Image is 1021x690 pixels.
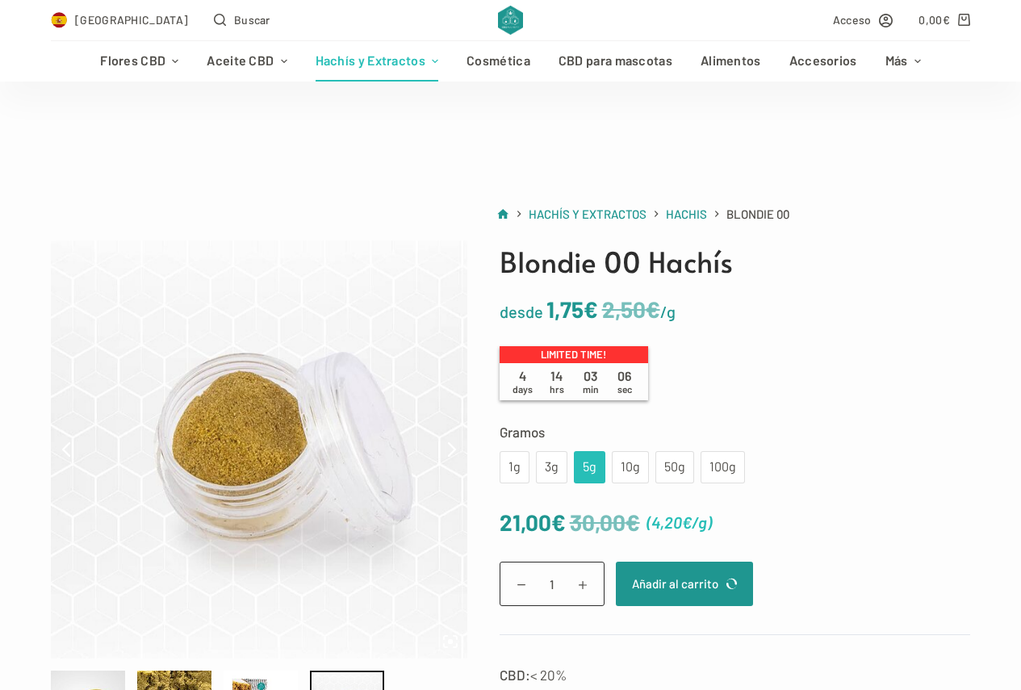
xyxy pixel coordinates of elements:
a: Accesorios [775,41,871,82]
img: ES Flag [51,12,67,28]
span: € [682,512,692,532]
bdi: 1,75 [546,295,598,323]
span: ( ) [646,509,712,536]
a: Carro de compra [918,10,969,29]
img: CBD Alchemy [498,6,523,35]
span: 03 [574,368,608,395]
button: Añadir al carrito [616,562,753,606]
span: € [626,508,640,536]
span: € [584,295,598,323]
span: € [551,508,566,536]
span: min [583,383,599,395]
span: Buscar [234,10,270,29]
span: 4 [506,368,540,395]
span: Hachis [666,207,707,221]
a: Alimentos [686,41,775,82]
input: Cantidad de productos [500,562,605,606]
bdi: 30,00 [570,508,640,536]
a: Select Country [51,10,188,29]
div: 10g [621,457,639,478]
span: /g [692,512,707,532]
span: hrs [550,383,564,395]
div: 100g [710,457,735,478]
a: Hachís y Extractos [301,41,453,82]
bdi: 0,00 [918,13,950,27]
a: Flores CBD [86,41,193,82]
span: 14 [540,368,574,395]
span: desde [500,302,543,321]
a: Cosmética [453,41,545,82]
span: Acceso [833,10,872,29]
bdi: 21,00 [500,508,566,536]
a: Acceso [833,10,893,29]
button: Abrir formulario de búsqueda [214,10,270,29]
img: hashish-blondie-box [51,240,469,659]
span: sec [617,383,632,395]
a: Aceite CBD [193,41,301,82]
bdi: 4,20 [651,512,692,532]
div: 1g [509,457,520,478]
a: Hachis [666,204,707,224]
span: € [943,13,950,27]
span: /g [660,302,676,321]
bdi: 2,50 [602,295,660,323]
span: days [513,383,533,395]
div: 3g [546,457,558,478]
label: Gramos [500,420,970,443]
a: Más [871,41,935,82]
p: Limited time! [500,346,648,364]
span: € [646,295,660,323]
div: 5g [584,457,596,478]
div: 50g [665,457,684,478]
nav: Menú de cabecera [86,41,935,82]
span: Blondie 00 [726,204,789,224]
strong: CBD: [500,667,530,683]
h1: Blondie 00 Hachís [500,240,970,283]
a: CBD para mascotas [544,41,686,82]
span: 06 [608,368,642,395]
span: Hachís y Extractos [529,207,646,221]
span: [GEOGRAPHIC_DATA] [75,10,188,29]
a: Hachís y Extractos [529,204,646,224]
